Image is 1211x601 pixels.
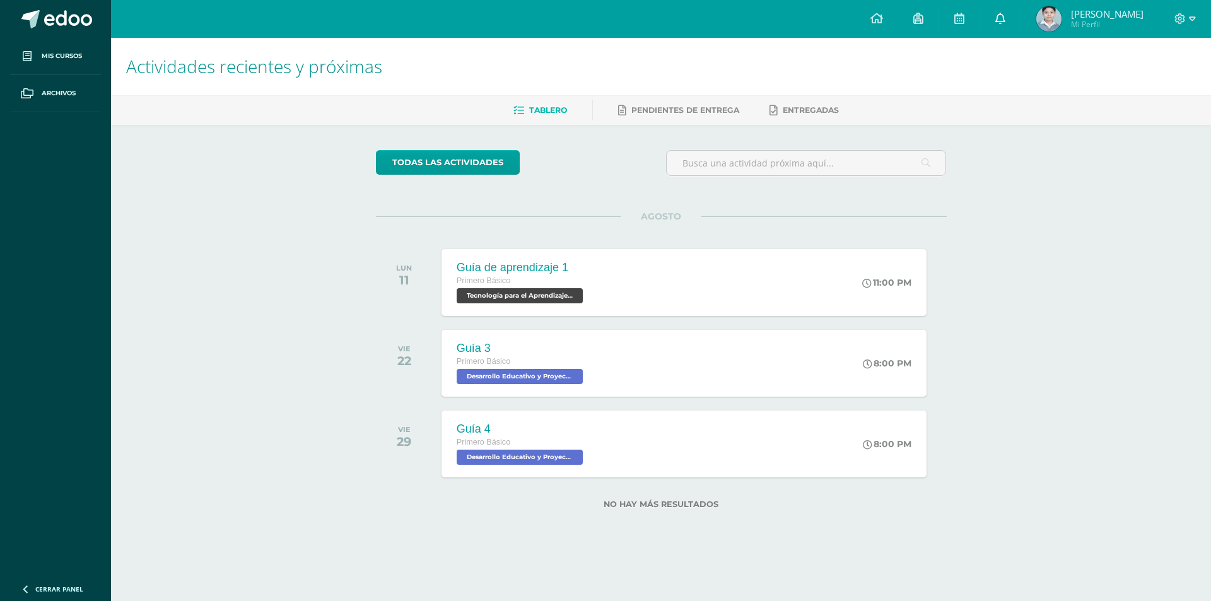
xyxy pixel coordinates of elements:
[126,54,382,78] span: Actividades recientes y próximas
[457,450,583,465] span: Desarrollo Educativo y Proyecto de Vida 'B'
[457,423,586,436] div: Guía 4
[863,358,911,369] div: 8:00 PM
[1071,8,1144,20] span: [PERSON_NAME]
[529,105,567,115] span: Tablero
[376,150,520,175] a: todas las Actividades
[457,369,583,384] span: Desarrollo Educativo y Proyecto de Vida 'B'
[396,264,412,272] div: LUN
[863,438,911,450] div: 8:00 PM
[631,105,739,115] span: Pendientes de entrega
[457,438,510,446] span: Primero Básico
[862,277,911,288] div: 11:00 PM
[42,88,76,98] span: Archivos
[769,100,839,120] a: Entregadas
[618,100,739,120] a: Pendientes de entrega
[457,261,586,274] div: Guía de aprendizaje 1
[667,151,946,175] input: Busca una actividad próxima aquí...
[783,105,839,115] span: Entregadas
[1036,6,1062,32] img: 786043bd1d74ae9ce13740e041e1cee8.png
[10,38,101,75] a: Mis cursos
[396,272,412,288] div: 11
[457,357,510,366] span: Primero Básico
[397,425,411,434] div: VIE
[457,288,583,303] span: Tecnología para el Aprendizaje y la Comunicación (Informática) 'B'
[457,276,510,285] span: Primero Básico
[397,344,411,353] div: VIE
[42,51,82,61] span: Mis cursos
[397,353,411,368] div: 22
[397,434,411,449] div: 29
[621,211,701,222] span: AGOSTO
[376,499,947,509] label: No hay más resultados
[457,342,586,355] div: Guía 3
[513,100,567,120] a: Tablero
[1071,19,1144,30] span: Mi Perfil
[10,75,101,112] a: Archivos
[35,585,83,593] span: Cerrar panel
